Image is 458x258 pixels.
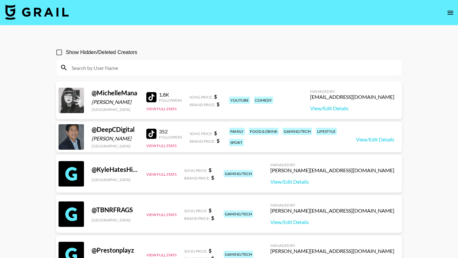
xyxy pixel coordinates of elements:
button: View Full Stats [146,172,177,177]
div: [GEOGRAPHIC_DATA] [92,107,139,112]
span: Song Price: [184,168,207,173]
div: @ MichelleMana [92,89,139,97]
div: family [229,128,245,135]
strong: $ [211,215,214,221]
div: @ KyleHatesHiking [92,166,139,173]
a: View/Edit Details [270,179,394,185]
div: sport [229,139,244,146]
strong: $ [209,248,212,254]
div: gaming/tech [224,170,253,177]
div: [PERSON_NAME][EMAIL_ADDRESS][DOMAIN_NAME] [270,248,394,254]
strong: $ [217,138,219,144]
button: View Full Stats [146,143,177,148]
div: @ Prestonplayz [92,246,139,254]
button: View Full Stats [146,106,177,111]
div: gaming/tech [224,210,253,218]
div: Followers [159,135,182,139]
strong: $ [217,101,219,107]
div: Managed By [270,162,394,167]
span: Brand Price: [184,216,210,221]
div: Managed By [270,243,394,248]
img: Grail Talent [5,4,69,20]
div: Managed By [310,89,394,94]
div: Managed By [270,203,394,207]
div: [PERSON_NAME][EMAIL_ADDRESS][DOMAIN_NAME] [270,167,394,173]
div: [GEOGRAPHIC_DATA] [92,144,139,148]
div: [EMAIL_ADDRESS][DOMAIN_NAME] [310,94,394,100]
span: Brand Price: [184,176,210,180]
div: youtube [229,97,250,104]
strong: $ [209,207,212,213]
div: gaming/tech [224,251,253,258]
strong: $ [214,93,217,99]
span: Song Price: [184,208,207,213]
span: Song Price: [190,95,213,99]
strong: $ [211,174,214,180]
input: Search by User Name [68,63,398,73]
div: [PERSON_NAME] [92,99,139,105]
button: View Full Stats [146,212,177,217]
div: [GEOGRAPHIC_DATA] [92,177,139,182]
button: open drawer [444,6,457,19]
div: [PERSON_NAME][EMAIL_ADDRESS][DOMAIN_NAME] [270,207,394,214]
span: Brand Price: [190,139,215,144]
span: Song Price: [184,249,207,254]
div: food & drink [249,128,279,135]
span: Show Hidden/Deleted Creators [66,49,137,56]
div: @ TBNRFRAGS [92,206,139,214]
div: 352 [159,128,182,135]
div: [GEOGRAPHIC_DATA] [92,218,139,222]
div: 1.8K [159,92,182,98]
span: Brand Price: [190,102,215,107]
div: gaming/tech [282,128,312,135]
span: Song Price: [190,131,213,136]
div: comedy [254,97,273,104]
div: lifestyle [316,128,337,135]
button: View Full Stats [146,253,177,257]
strong: $ [214,130,217,136]
div: @ DeepCDigital [92,126,139,133]
a: View/Edit Details [270,219,394,225]
strong: $ [209,167,212,173]
a: View/Edit Details [356,136,394,143]
div: Followers [159,98,182,103]
a: View/Edit Details [310,105,394,112]
div: [PERSON_NAME] [92,135,139,142]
